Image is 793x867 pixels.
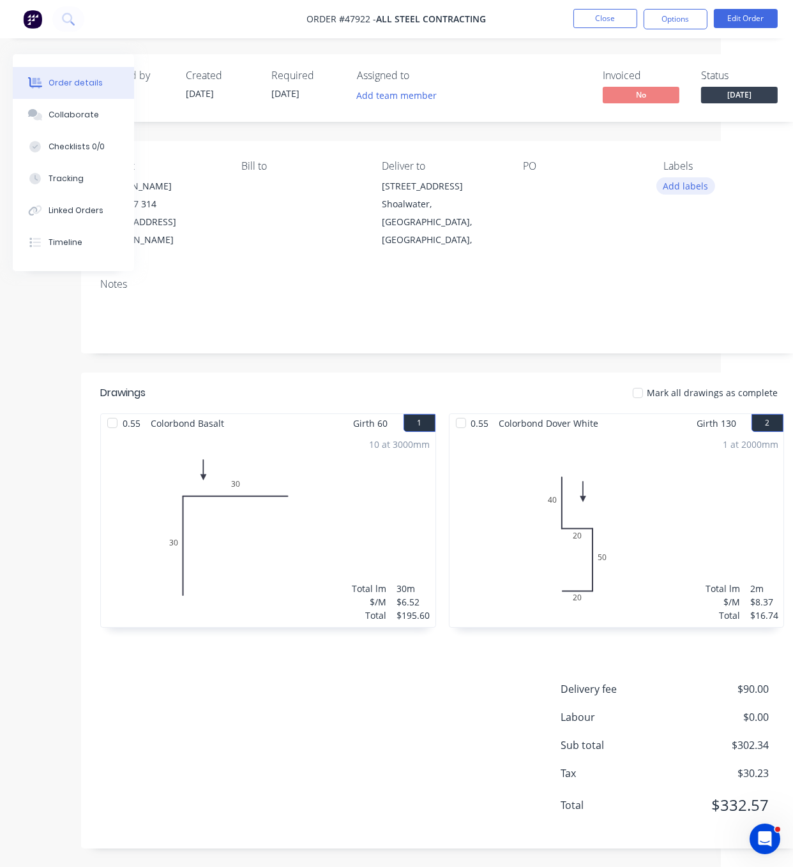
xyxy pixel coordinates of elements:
div: [EMAIL_ADDRESS][DOMAIN_NAME] [100,213,221,249]
button: Linked Orders [13,195,134,226]
button: Timeline [13,226,134,258]
button: Checklists 0/0 [13,131,134,163]
div: 2m [750,582,778,595]
button: Order details [13,67,134,99]
span: 0.55 [466,414,494,433]
span: Delivery fee [561,681,674,697]
span: $302.34 [674,737,769,753]
div: Assigned to [357,70,485,82]
span: Order #47922 - [307,13,377,26]
div: Total [352,609,387,622]
div: 0402050201 at 2000mmTotal lm$/MTotal2m$8.37$16.74 [449,433,784,627]
span: $0.00 [674,709,769,725]
span: Girth 130 [697,414,736,433]
button: [DATE] [701,87,778,106]
button: Tracking [13,163,134,195]
div: $195.60 [397,609,430,622]
div: Checklists 0/0 [49,141,105,152]
div: Collaborate [49,109,99,121]
div: 0303010 at 3000mmTotal lm$/MTotal30m$6.52$195.60 [101,433,435,627]
div: Total lm [352,582,387,595]
button: Collaborate [13,99,134,131]
span: Tax [561,766,674,781]
span: Colorbond Basalt [146,414,229,433]
div: Shoalwater, [GEOGRAPHIC_DATA], [GEOGRAPHIC_DATA], [382,195,502,249]
span: Labour [561,709,674,725]
div: Tracking [49,173,84,184]
div: Total [706,609,740,622]
span: Girth 60 [354,414,388,433]
span: [DATE] [271,87,299,100]
span: Colorbond Dover White [494,414,604,433]
div: Contact [100,160,221,172]
div: Required [271,70,342,82]
button: Options [644,9,707,29]
div: 30m [397,582,430,595]
div: Timeline [49,237,82,248]
div: Deliver to [382,160,502,172]
div: 0415 157 314 [100,195,221,213]
button: 1 [404,414,435,432]
div: Labels [663,160,784,172]
div: Total lm [706,582,740,595]
span: [DATE] [186,87,214,100]
span: $90.00 [674,681,769,697]
div: $8.37 [750,595,778,609]
div: Linked Orders [49,205,103,216]
button: Add team member [350,87,444,104]
iframe: Intercom live chat [750,824,780,854]
span: $30.23 [674,766,769,781]
div: [STREET_ADDRESS]Shoalwater, [GEOGRAPHIC_DATA], [GEOGRAPHIC_DATA], [382,177,502,249]
button: Edit Order [714,9,778,28]
div: Order details [49,77,103,89]
div: [PERSON_NAME] [100,177,221,195]
div: Notes [100,278,784,290]
div: Status [701,70,784,82]
div: Invoiced [603,70,686,82]
img: Factory [23,10,42,29]
span: $332.57 [674,794,769,817]
span: All Steel Contracting [377,13,487,26]
span: [DATE] [701,87,778,103]
span: Total [561,797,674,813]
div: Bill to [241,160,362,172]
button: 2 [751,414,783,432]
div: [PERSON_NAME]0415 157 314[EMAIL_ADDRESS][DOMAIN_NAME] [100,177,221,249]
div: $16.74 [750,609,778,622]
div: [STREET_ADDRESS] [382,177,502,195]
div: 10 at 3000mm [370,438,430,451]
div: Created [186,70,256,82]
span: Mark all drawings as complete [647,386,778,399]
div: $/M [706,595,740,609]
div: $/M [352,595,387,609]
div: PO [523,160,644,172]
div: Drawings [100,385,146,401]
button: Add team member [357,87,444,104]
div: $6.52 [397,595,430,609]
span: Sub total [561,737,674,753]
button: Close [573,9,637,28]
button: Add labels [656,177,715,195]
span: 0.55 [117,414,146,433]
span: No [603,87,679,103]
div: 1 at 2000mm [723,438,778,451]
